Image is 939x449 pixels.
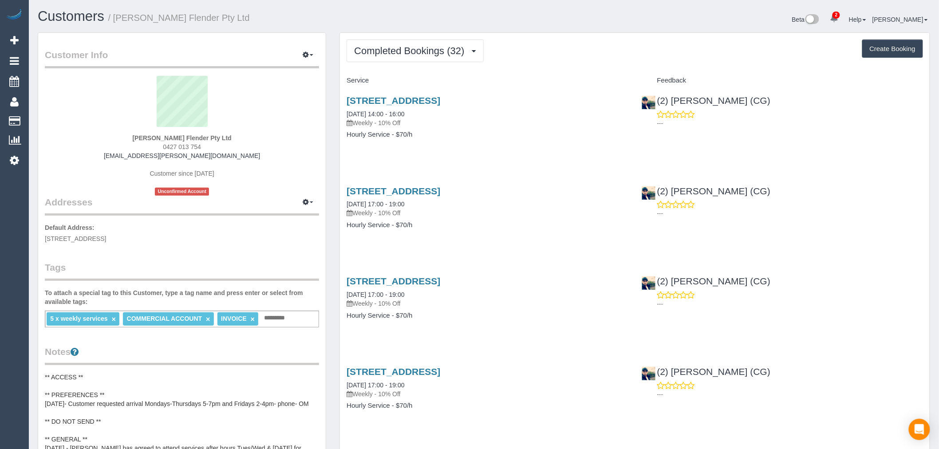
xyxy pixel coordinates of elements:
legend: Notes [45,345,319,365]
h4: Hourly Service - $70/h [347,221,628,229]
a: [STREET_ADDRESS] [347,276,440,286]
img: Automaid Logo [5,9,23,21]
span: COMMERCIAL ACCOUNT [127,315,202,322]
strong: [PERSON_NAME] Flender Pty Ltd [133,134,232,142]
span: Unconfirmed Account [155,188,209,195]
p: Weekly - 10% Off [347,390,628,398]
a: Customers [38,8,104,24]
p: --- [657,390,923,399]
a: × [251,315,255,323]
label: To attach a special tag to this Customer, type a tag name and press enter or select from availabl... [45,288,319,306]
a: (2) [PERSON_NAME] (CG) [642,276,771,286]
p: Weekly - 10% Off [347,118,628,127]
a: × [206,315,210,323]
small: / [PERSON_NAME] Flender Pty Ltd [108,13,250,23]
button: Create Booking [862,39,923,58]
a: [PERSON_NAME] [872,16,928,23]
a: [DATE] 17:00 - 19:00 [347,382,404,389]
a: [DATE] 17:00 - 19:00 [347,291,404,298]
a: Beta [792,16,820,23]
button: Completed Bookings (32) [347,39,483,62]
span: INVOICE [221,315,247,322]
a: (2) [PERSON_NAME] (CG) [642,366,771,377]
a: [STREET_ADDRESS] [347,186,440,196]
img: (2) Syed Razvi (CG) [642,367,655,380]
p: --- [657,209,923,218]
a: Help [849,16,866,23]
h4: Hourly Service - $70/h [347,402,628,410]
span: 0427 013 754 [163,143,201,150]
a: [DATE] 17:00 - 19:00 [347,201,404,208]
a: [DATE] 14:00 - 16:00 [347,110,404,118]
a: [STREET_ADDRESS] [347,366,440,377]
legend: Customer Info [45,48,319,68]
p: Weekly - 10% Off [347,299,628,308]
p: Weekly - 10% Off [347,209,628,217]
a: (2) [PERSON_NAME] (CG) [642,95,771,106]
label: Default Address: [45,223,95,232]
img: (2) Syed Razvi (CG) [642,96,655,109]
img: (2) Syed Razvi (CG) [642,276,655,290]
a: [STREET_ADDRESS] [347,95,440,106]
span: 5 x weekly services [50,315,107,322]
a: × [112,315,116,323]
p: --- [657,299,923,308]
h4: Feedback [642,77,923,84]
h4: Hourly Service - $70/h [347,131,628,138]
a: [EMAIL_ADDRESS][PERSON_NAME][DOMAIN_NAME] [104,152,260,159]
h4: Hourly Service - $70/h [347,312,628,319]
span: Customer since [DATE] [150,170,214,177]
p: --- [657,119,923,128]
a: 2 [825,9,843,28]
legend: Tags [45,261,319,281]
img: New interface [805,14,819,26]
span: [STREET_ADDRESS] [45,235,106,242]
a: (2) [PERSON_NAME] (CG) [642,186,771,196]
div: Open Intercom Messenger [909,419,930,440]
h4: Service [347,77,628,84]
img: (2) Syed Razvi (CG) [642,186,655,200]
span: 2 [832,12,840,19]
span: Completed Bookings (32) [354,45,469,56]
